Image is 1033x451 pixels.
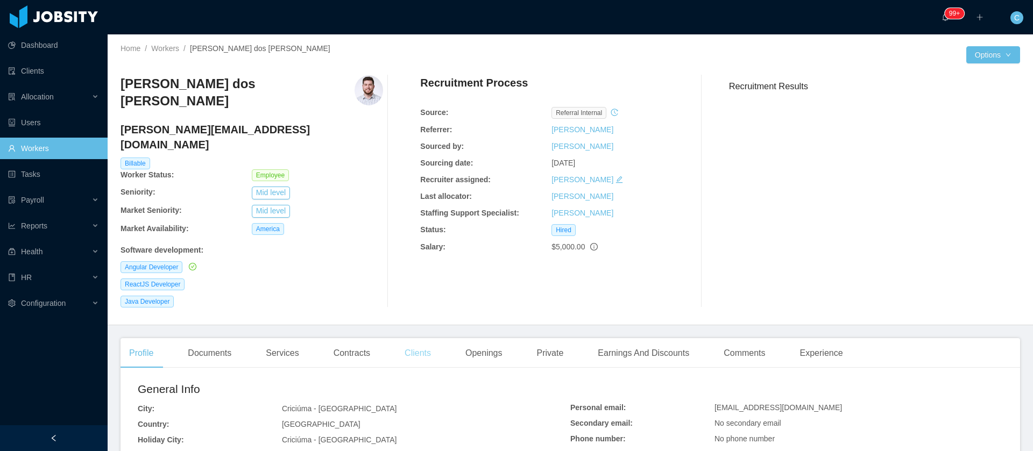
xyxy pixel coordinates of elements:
i: icon: file-protect [8,196,16,204]
b: Referrer: [420,125,452,134]
b: Market Availability: [121,224,189,233]
i: icon: plus [976,13,984,21]
span: Criciúma - [GEOGRAPHIC_DATA] [282,404,397,413]
a: [PERSON_NAME] [551,192,613,201]
div: Contracts [325,338,379,368]
a: Workers [151,44,179,53]
i: icon: edit [615,176,623,183]
div: Profile [121,338,162,368]
b: Last allocator: [420,192,472,201]
h4: [PERSON_NAME][EMAIL_ADDRESS][DOMAIN_NAME] [121,122,383,152]
span: No secondary email [714,419,781,427]
i: icon: solution [8,93,16,101]
span: Reports [21,221,47,230]
b: Staffing Support Specialist: [420,209,519,217]
span: / [145,44,147,53]
div: Clients [396,338,440,368]
div: Earnings And Discounts [589,338,698,368]
span: [GEOGRAPHIC_DATA] [282,420,360,428]
sup: 212 [945,8,964,19]
span: Referral internal [551,107,606,119]
span: Payroll [21,196,44,204]
i: icon: setting [8,299,16,307]
b: Seniority: [121,188,155,196]
b: Recruiter assigned: [420,175,491,184]
b: Sourcing date: [420,159,473,167]
span: [EMAIL_ADDRESS][DOMAIN_NAME] [714,403,842,412]
a: [PERSON_NAME] [551,142,613,151]
span: Angular Developer [121,261,182,273]
h2: General Info [138,381,570,398]
b: Sourced by: [420,142,464,151]
b: Phone number: [570,434,626,443]
i: icon: medicine-box [8,248,16,255]
a: icon: robotUsers [8,112,99,133]
span: Configuration [21,299,66,307]
span: No phone number [714,434,775,443]
a: Home [121,44,140,53]
a: icon: check-circle [187,262,196,271]
i: icon: check-circle [189,263,196,270]
button: Mid level [252,205,290,218]
div: Private [528,338,572,368]
a: icon: pie-chartDashboard [8,34,99,56]
img: 64067cf3-15eb-4bc1-922f-ad8eb5a023a1_6846f441b21b2-400w.png [355,75,383,105]
button: Mid level [252,187,290,199]
a: [PERSON_NAME] [551,175,613,184]
b: Market Seniority: [121,206,182,214]
span: C [1014,11,1020,24]
a: [PERSON_NAME] [551,209,613,217]
h4: Recruitment Process [420,75,528,90]
button: Optionsicon: down [966,46,1020,63]
b: Status: [420,225,445,234]
i: icon: line-chart [8,222,16,230]
span: [DATE] [551,159,575,167]
span: $5,000.00 [551,242,585,251]
span: / [183,44,186,53]
span: Employee [252,169,289,181]
b: Software development : [121,246,203,254]
i: icon: book [8,274,16,281]
div: Documents [179,338,240,368]
a: [PERSON_NAME] [551,125,613,134]
h3: Recruitment Results [729,80,1020,93]
div: Services [257,338,307,368]
a: icon: auditClients [8,60,99,82]
b: Salary: [420,242,445,251]
b: Worker Status: [121,170,174,179]
span: America [252,223,284,235]
b: Secondary email: [570,419,633,427]
a: icon: profileTasks [8,163,99,185]
span: Billable [121,158,150,169]
span: Java Developer [121,296,174,307]
b: Personal email: [570,403,626,412]
b: Holiday City: [138,435,184,444]
b: Source: [420,108,448,117]
span: info-circle [590,243,598,250]
div: Comments [715,338,774,368]
span: Allocation [21,92,54,101]
span: Criciúma - [GEOGRAPHIC_DATA] [282,435,397,444]
i: icon: history [611,109,618,116]
span: Health [21,247,43,256]
a: icon: userWorkers [8,138,99,159]
span: ReactJS Developer [121,278,185,290]
div: Experience [791,338,852,368]
h3: [PERSON_NAME] dos [PERSON_NAME] [121,75,355,110]
b: City: [138,404,154,413]
b: Country: [138,420,169,428]
span: Hired [551,224,576,236]
span: [PERSON_NAME] dos [PERSON_NAME] [190,44,330,53]
span: HR [21,273,32,282]
i: icon: bell [942,13,949,21]
div: Openings [457,338,511,368]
